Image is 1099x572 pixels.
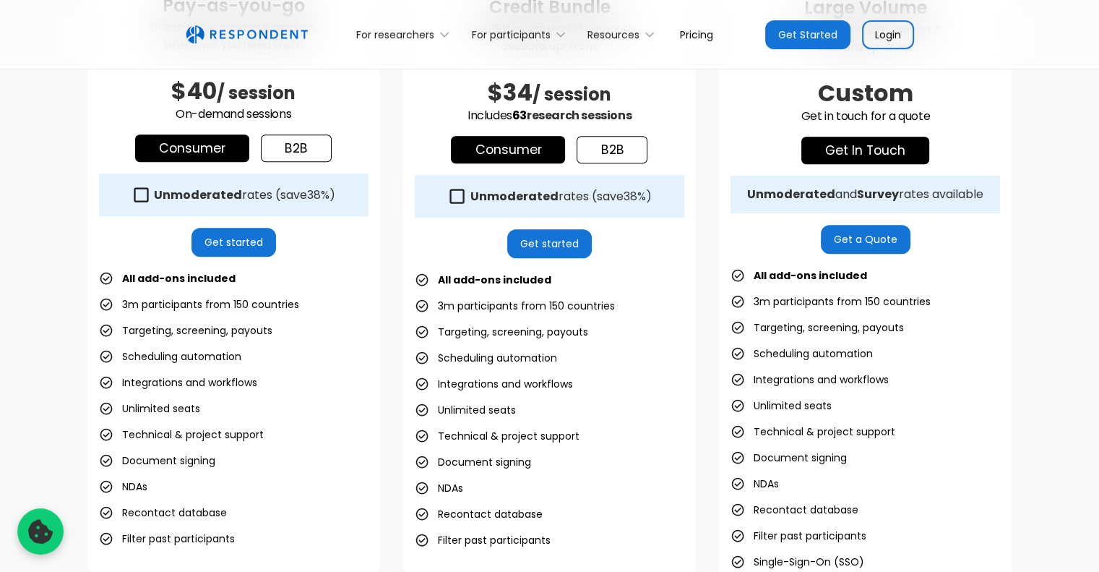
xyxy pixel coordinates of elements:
li: NDAs [730,474,779,494]
div: Resources [579,17,668,51]
a: b2b [577,136,647,163]
p: Get in touch for a quote [730,108,1000,125]
strong: Unmoderated [470,188,558,205]
div: For researchers [348,17,463,51]
div: and rates available [747,187,983,202]
span: research sessions [527,107,632,124]
li: Integrations and workflows [415,374,573,394]
li: Unlimited seats [730,396,832,416]
li: Scheduling automation [730,343,873,364]
strong: All add-ons included [754,268,867,283]
li: NDAs [99,477,147,497]
li: Targeting, screening, payouts [99,320,272,341]
img: Untitled UI logotext [186,25,308,44]
li: 3m participants from 150 countries [415,296,615,316]
li: Single-Sign-On (SSO) [730,552,864,572]
a: Get a Quote [821,225,910,254]
strong: Unmoderated [747,186,835,202]
li: Technical & project support [415,426,579,446]
a: get in touch [801,137,929,164]
span: Custom [818,77,913,109]
li: Targeting, screening, payouts [730,317,904,338]
li: Targeting, screening, payouts [415,322,588,342]
li: NDAs [415,478,463,498]
div: For participants [472,27,551,42]
li: Recontact database [99,503,227,523]
li: Document signing [730,448,847,468]
li: Filter past participants [730,526,866,546]
li: Unlimited seats [99,398,200,419]
li: Integrations and workflows [99,372,257,393]
span: 63 [512,107,527,124]
li: Unlimited seats [415,400,516,420]
a: Get started [507,229,592,258]
li: Filter past participants [99,529,235,549]
strong: Unmoderated [154,187,242,203]
a: b2b [261,135,332,162]
div: rates (save ) [154,188,335,202]
div: For researchers [356,27,434,42]
a: home [186,25,308,44]
a: Consumer [135,135,249,162]
a: Get Started [765,20,850,49]
li: 3m participants from 150 countries [730,291,931,312]
li: Document signing [99,451,215,471]
li: Recontact database [730,500,858,520]
span: 38% [623,188,645,205]
div: rates (save ) [470,189,651,204]
li: Scheduling automation [415,348,557,368]
span: 38% [307,187,329,203]
li: Document signing [415,452,531,472]
strong: All add-ons included [438,273,551,287]
a: Login [862,20,914,49]
div: Resources [587,27,639,42]
li: Technical & project support [99,424,264,445]
p: On-demand sessions [99,106,369,123]
span: / session [217,81,296,105]
li: Recontact database [415,504,543,524]
p: Includes [415,107,684,124]
span: $34 [488,76,533,108]
strong: All add-ons included [122,271,236,286]
li: 3m participants from 150 countries [99,294,299,315]
li: Integrations and workflows [730,370,889,390]
li: Filter past participants [415,530,551,550]
a: Consumer [451,136,565,163]
span: / session [533,82,611,106]
strong: Survey [857,186,899,202]
li: Technical & project support [730,422,895,442]
a: Pricing [668,17,725,51]
li: Scheduling automation [99,346,241,367]
div: For participants [463,17,579,51]
a: Get started [191,228,276,257]
span: $40 [171,74,217,107]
